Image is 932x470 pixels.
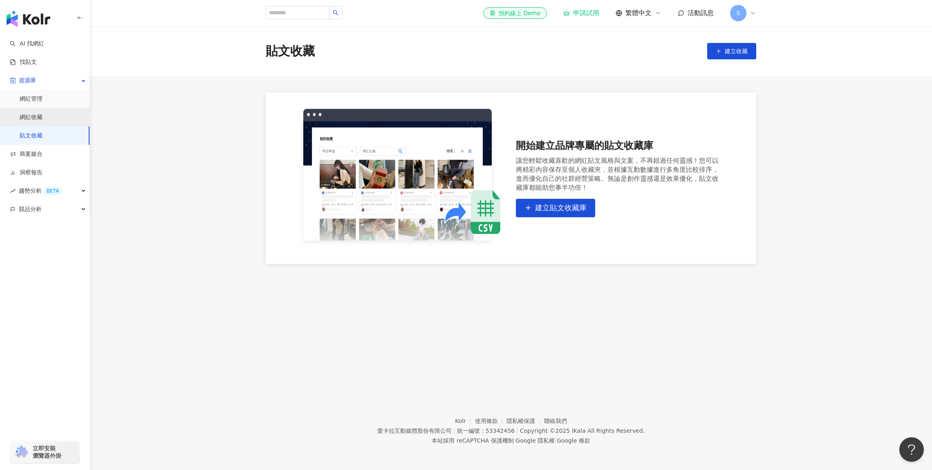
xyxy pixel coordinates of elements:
span: 建立收藏 [725,48,748,54]
span: 趨勢分析 [19,182,62,200]
span: | [555,437,557,444]
a: 申請試用 [563,9,599,17]
a: 使用條款 [475,418,507,424]
a: 貼文收藏 [20,132,43,140]
a: 網紅收藏 [20,113,43,121]
img: 開始建立品牌專屬的貼文收藏庫 [298,109,506,247]
button: 建立貼文收藏庫 [516,199,595,217]
span: 本站採用 reCAPTCHA 保護機制 [432,436,590,445]
img: logo [7,11,50,27]
img: chrome extension [13,445,29,459]
a: 隱私權保護 [506,418,544,424]
a: Kolr [455,418,475,424]
div: 預約線上 Demo [490,9,540,17]
div: 開始建立品牌專屬的貼文收藏庫 [516,139,724,153]
div: BETA [43,187,62,195]
span: rise [10,188,16,194]
a: 找貼文 [10,58,37,66]
a: iKala [572,427,586,434]
a: searchAI 找網紅 [10,40,44,48]
div: 貼文收藏 [266,43,315,60]
span: search [333,10,338,16]
button: 建立收藏 [707,43,756,59]
div: 統一編號：53342456 [457,427,515,434]
div: 讓您輕鬆收藏喜歡的網紅貼文風格與文案，不再錯過任何靈感！您可以將精彩內容保存至個人收藏夾，並根據互動數據進行多角度比較排序，進而優化自己的社群經營策略。無論是創作靈感還是效果優化，貼文收藏庫都能... [516,156,724,192]
span: | [453,427,455,434]
span: S [737,9,740,18]
span: | [516,427,518,434]
span: 立即安裝 瀏覽器外掛 [33,445,61,459]
div: Copyright © 2025 All Rights Reserved. [520,427,645,434]
a: Google 隱私權 [515,437,555,444]
span: | [514,437,516,444]
span: 競品分析 [19,200,42,218]
iframe: Help Scout Beacon - Open [899,437,924,462]
a: Google 條款 [557,437,590,444]
div: 愛卡拉互動媒體股份有限公司 [377,427,452,434]
a: 預約線上 Demo [483,7,547,19]
a: 聯絡我們 [544,418,567,424]
span: 活動訊息 [688,9,714,17]
a: 商案媒合 [10,150,43,158]
span: 繁體中文 [625,9,652,18]
a: 網紅管理 [20,95,43,103]
span: 資源庫 [19,71,36,90]
a: 洞察報告 [10,169,43,177]
a: chrome extension立即安裝 瀏覽器外掛 [11,441,79,463]
span: 建立貼文收藏庫 [535,203,587,212]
